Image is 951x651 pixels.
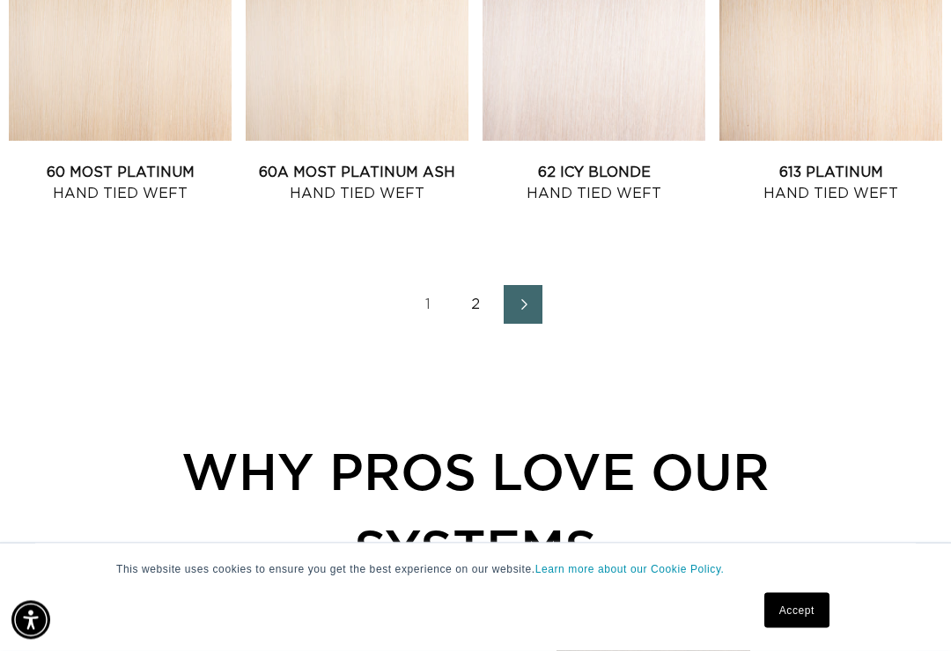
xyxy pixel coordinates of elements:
a: Accept [764,593,829,628]
a: 60A Most Platinum Ash Hand Tied Weft [246,163,468,205]
a: Next page [504,286,542,325]
div: Accessibility Menu [11,601,50,640]
a: 60 Most Platinum Hand Tied Weft [9,163,232,205]
a: 613 Platinum Hand Tied Weft [719,163,942,205]
nav: Pagination [9,286,942,325]
a: Learn more about our Cookie Policy. [535,563,725,575]
a: 62 Icy Blonde Hand Tied Weft [483,163,705,205]
a: Page 2 [456,286,495,325]
div: WHY PROS LOVE OUR SYSTEMS [81,434,870,587]
a: Page 1 [409,286,447,325]
p: This website uses cookies to ensure you get the best experience on our website. [116,561,835,577]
